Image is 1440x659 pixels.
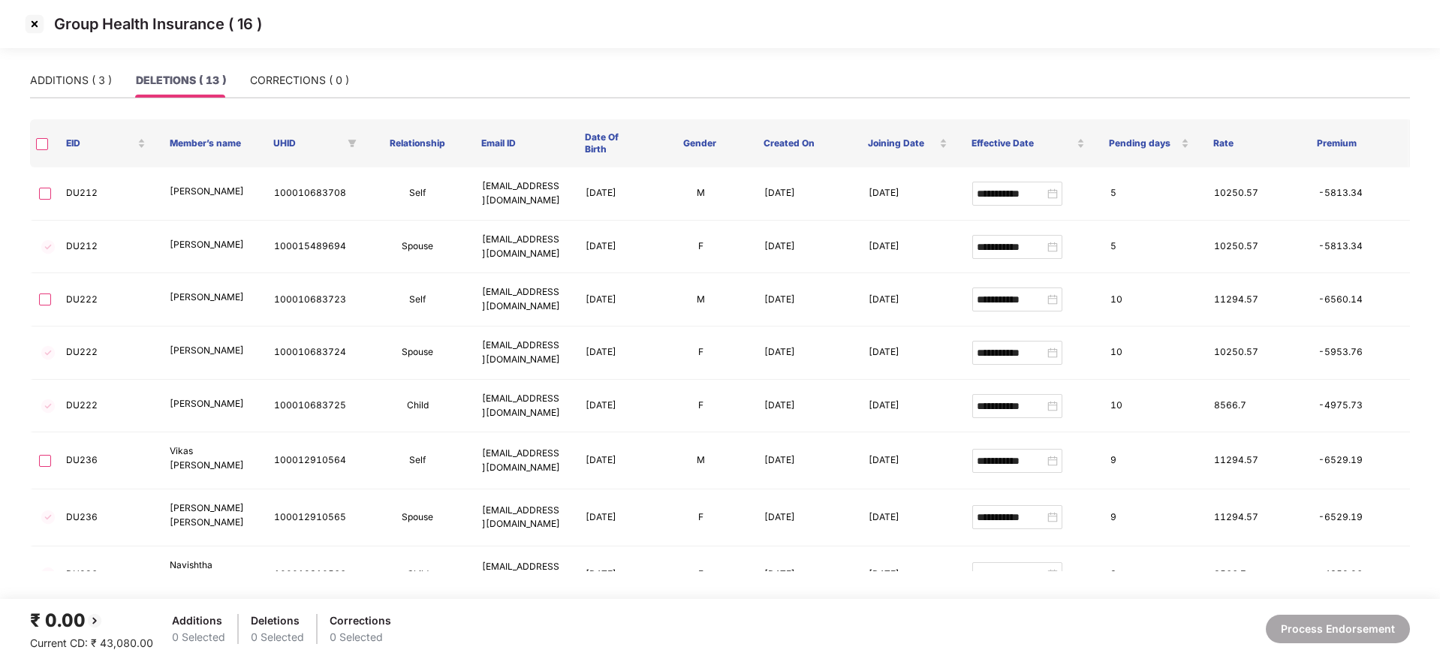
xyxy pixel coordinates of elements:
td: 100010683724 [262,326,366,380]
td: Spouse [366,326,469,380]
img: svg+xml;base64,PHN2ZyBpZD0iVGljay0zMngzMiIgeG1sbnM9Imh0dHA6Ly93d3cudzMub3JnLzIwMDAvc3ZnIiB3aWR0aD... [39,508,57,526]
td: [DATE] [857,432,960,489]
td: [DATE] [857,167,960,221]
td: 100010683708 [262,167,366,221]
div: Deletions [251,612,304,629]
td: [DATE] [574,432,649,489]
p: [PERSON_NAME] [170,185,249,199]
td: M [649,432,752,489]
td: Spouse [366,489,469,546]
td: [DATE] [574,273,649,326]
td: [EMAIL_ADDRESS][DOMAIN_NAME] [470,221,574,274]
th: Pending days [1097,119,1201,167]
td: DU236 [54,432,158,489]
th: EID [54,119,158,167]
td: [DATE] [857,326,960,380]
div: Corrections [330,612,391,629]
td: -5813.34 [1306,167,1410,221]
td: DU222 [54,273,158,326]
span: filter [345,134,360,152]
th: Created On [752,119,855,167]
button: Process Endorsement [1266,615,1410,643]
img: svg+xml;base64,PHN2ZyBpZD0iQ3Jvc3MtMzJ4MzIiIHhtbG5zPSJodHRwOi8vd3d3LnczLm9yZy8yMDAwL3N2ZyIgd2lkdG... [23,12,47,36]
th: Gender [648,119,752,167]
td: [EMAIL_ADDRESS][DOMAIN_NAME] [470,167,574,221]
div: ADDITIONS ( 3 ) [30,72,112,89]
img: svg+xml;base64,PHN2ZyBpZD0iVGljay0zMngzMiIgeG1sbnM9Imh0dHA6Ly93d3cudzMub3JnLzIwMDAvc3ZnIiB3aWR0aD... [39,397,57,415]
th: Date Of Birth [573,119,648,167]
span: filter [348,139,357,148]
td: -6560.14 [1306,273,1410,326]
span: UHID [273,137,341,149]
td: [DATE] [574,546,649,603]
td: 10 [1098,380,1202,433]
td: DU222 [54,326,158,380]
td: Self [366,167,469,221]
td: 5 [1098,221,1202,274]
td: [DATE] [752,489,856,546]
td: 9 [1098,489,1202,546]
td: 9 [1098,432,1202,489]
td: Child [366,546,469,603]
td: [DATE] [752,167,856,221]
td: -4975.73 [1306,380,1410,433]
th: Effective Date [959,119,1098,167]
td: -5953.76 [1306,326,1410,380]
td: DU236 [54,546,158,603]
td: F [649,326,752,380]
td: DU212 [54,167,158,221]
img: svg+xml;base64,PHN2ZyBpZD0iVGljay0zMngzMiIgeG1sbnM9Imh0dHA6Ly93d3cudzMub3JnLzIwMDAvc3ZnIiB3aWR0aD... [39,565,57,583]
span: Current CD: ₹ 43,080.00 [30,636,153,649]
img: svg+xml;base64,PHN2ZyBpZD0iVGljay0zMngzMiIgeG1sbnM9Imh0dHA6Ly93d3cudzMub3JnLzIwMDAvc3ZnIiB3aWR0aD... [39,344,57,362]
span: EID [66,137,134,149]
img: svg+xml;base64,PHN2ZyBpZD0iVGljay0zMngzMiIgeG1sbnM9Imh0dHA6Ly93d3cudzMub3JnLzIwMDAvc3ZnIiB3aWR0aD... [39,238,57,256]
td: DU236 [54,489,158,546]
th: Premium [1305,119,1408,167]
td: [DATE] [574,326,649,380]
td: 9 [1098,546,1202,603]
div: ₹ 0.00 [30,606,153,635]
td: [DATE] [574,489,649,546]
td: F [649,221,752,274]
td: 5 [1098,167,1202,221]
td: [DATE] [752,273,856,326]
td: M [649,273,752,326]
td: 11294.57 [1202,489,1306,546]
td: DU212 [54,221,158,274]
td: [DATE] [857,546,960,603]
p: Group Health Insurance ( 16 ) [54,15,262,33]
td: 8566.7 [1202,546,1306,603]
td: [DATE] [857,380,960,433]
p: [PERSON_NAME] [170,397,249,411]
th: Rate [1201,119,1305,167]
td: F [649,489,752,546]
td: [DATE] [857,489,960,546]
td: [DATE] [574,167,649,221]
td: 8566.7 [1202,380,1306,433]
td: [EMAIL_ADDRESS][DOMAIN_NAME] [470,432,574,489]
td: [DATE] [752,326,856,380]
td: 10250.57 [1202,167,1306,221]
div: Additions [172,612,225,629]
p: [PERSON_NAME] [PERSON_NAME] [170,501,249,530]
div: 0 Selected [330,629,391,645]
p: [PERSON_NAME] [170,238,249,252]
td: [DATE] [574,380,649,433]
td: [EMAIL_ADDRESS][DOMAIN_NAME] [470,273,574,326]
div: CORRECTIONS ( 0 ) [250,72,349,89]
td: F [649,546,752,603]
div: 0 Selected [172,629,225,645]
td: 10 [1098,326,1202,380]
p: Vikas [PERSON_NAME] [170,444,249,473]
p: [PERSON_NAME] [170,290,249,305]
td: 11294.57 [1202,432,1306,489]
td: 100012910566 [262,546,366,603]
span: Pending days [1109,137,1177,149]
td: -6529.19 [1306,489,1410,546]
td: M [649,167,752,221]
div: DELETIONS ( 13 ) [136,72,226,89]
td: [EMAIL_ADDRESS][DOMAIN_NAME] [470,380,574,433]
td: 100010683725 [262,380,366,433]
td: [DATE] [752,221,856,274]
td: [EMAIL_ADDRESS][DOMAIN_NAME] [470,489,574,546]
